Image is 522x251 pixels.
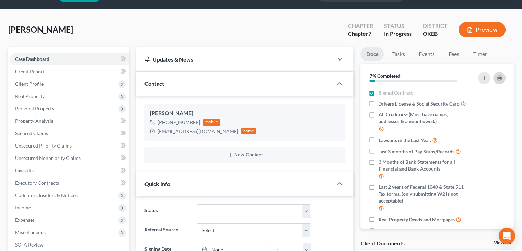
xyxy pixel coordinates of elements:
span: SOFA Review [15,242,44,248]
div: [PERSON_NAME] [150,109,340,118]
span: Credit Report [15,68,45,74]
button: New Contact [150,152,340,158]
a: Timer [467,47,492,61]
div: Updates & News [144,56,325,63]
strong: 7% Completed [369,73,400,79]
a: Executory Contracts [10,177,129,189]
div: In Progress [384,30,412,38]
span: Certificates of Title for all vehicles (Cars, Boats, RVs, ATVs, Ect...) If its in your name, we n... [378,227,469,248]
span: Case Dashboard [15,56,49,62]
span: Executory Contracts [15,180,59,186]
button: Preview [459,22,506,37]
a: Unsecured Nonpriority Claims [10,152,129,164]
div: Client Documents [360,240,404,247]
a: Property Analysis [10,115,129,127]
span: Miscellaneous [15,229,46,235]
div: Status [384,22,412,30]
label: Status [141,204,193,218]
span: All Creditors- (Must have names, addresses & amount owed.) [378,111,469,125]
div: [EMAIL_ADDRESS][DOMAIN_NAME] [158,128,238,135]
div: District [423,22,448,30]
span: Drivers License & Social Security Card [378,100,460,107]
span: Lawsuits [15,167,34,173]
span: Lawsuits in the Last Year. [378,137,431,144]
span: Unsecured Priority Claims [15,143,72,149]
div: Open Intercom Messenger [499,228,515,244]
span: Real Property [15,93,45,99]
span: Secured Claims [15,130,48,136]
div: [PHONE_NUMBER] [158,119,200,126]
div: mobile [203,119,220,125]
span: Last 3 months of Pay Stubs/Records [378,148,454,155]
a: Lawsuits [10,164,129,177]
span: Unsecured Nonpriority Claims [15,155,81,161]
div: OKEB [423,30,448,38]
span: Property Analysis [15,118,53,124]
a: Events [413,47,440,61]
span: Expenses [15,217,35,223]
a: Tasks [386,47,410,61]
span: 7 [368,30,371,37]
a: Credit Report [10,65,129,78]
span: Quick Info [144,181,170,187]
span: Codebtors Insiders & Notices [15,192,78,198]
a: Case Dashboard [10,53,129,65]
span: 3 Months of Bank Statements for all Financial and Bank Accounts [378,159,469,172]
a: Secured Claims [10,127,129,140]
span: [PERSON_NAME] [8,24,73,34]
a: Fees [443,47,465,61]
span: Contact [144,80,164,87]
span: Client Profile [15,81,44,87]
a: Docs [360,47,384,61]
a: Unsecured Priority Claims [10,140,129,152]
a: SOFA Review [10,239,129,251]
span: Income [15,205,31,210]
span: Personal Property [15,106,54,111]
div: home [241,128,256,134]
span: Signed Contract [378,89,413,96]
label: Referral Source [141,223,193,237]
div: Chapter [348,30,373,38]
span: Last 2 years of Federal 1040 & State 511 Tax forms. (only submitting W2 is not acceptable) [378,184,469,204]
a: View All [494,241,511,245]
div: Chapter [348,22,373,30]
span: Real Property Deeds and Mortgages [378,216,454,223]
